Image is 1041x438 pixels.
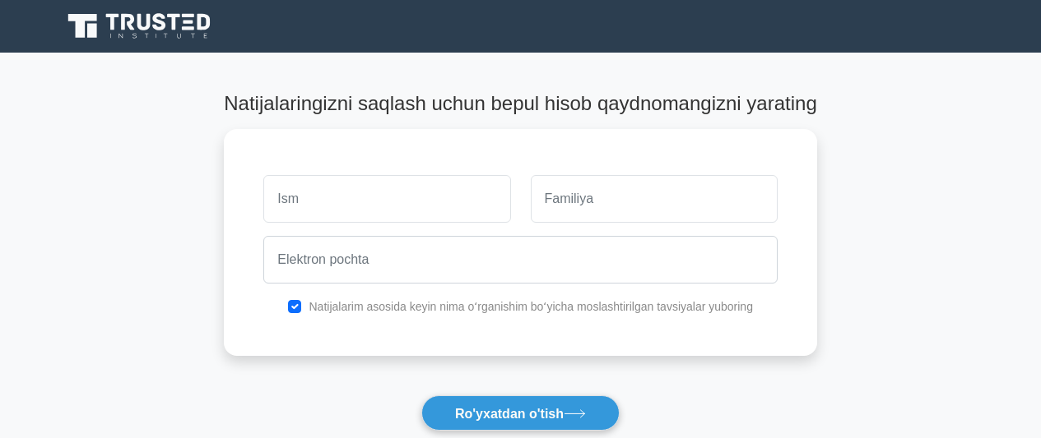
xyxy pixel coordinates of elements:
font: Natijalaringizni saqlash uchun bepul hisob qaydnomangizni yarating [224,92,816,114]
input: Ism [263,175,510,223]
button: Ro'yxatdan o'tish [421,395,620,431]
input: Familiya [531,175,778,223]
font: Ro'yxatdan o'tish [455,406,564,420]
input: Elektron pochta [263,236,777,284]
font: Natijalarim asosida keyin nima oʻrganishim boʻyicha moslashtirilgan tavsiyalar yuboring [309,300,752,313]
